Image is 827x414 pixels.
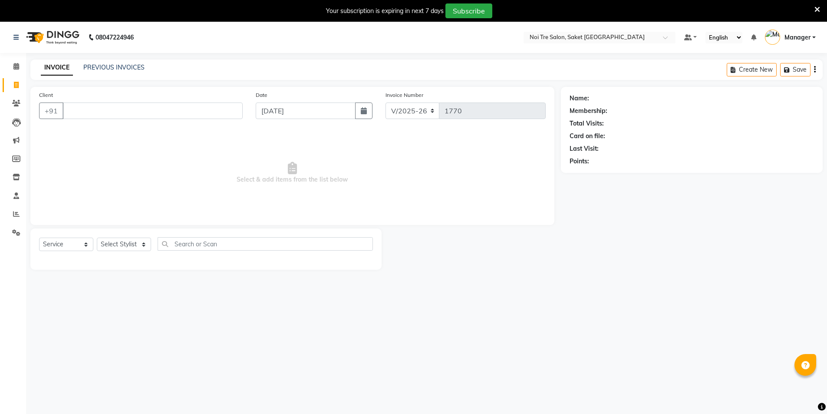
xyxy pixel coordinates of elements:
div: Points: [570,157,589,166]
div: Last Visit: [570,144,599,153]
button: Create New [727,63,777,76]
label: Date [256,91,267,99]
label: Client [39,91,53,99]
iframe: chat widget [791,379,818,405]
a: PREVIOUS INVOICES [83,63,145,71]
b: 08047224946 [96,25,134,50]
div: Name: [570,94,589,103]
div: Your subscription is expiring in next 7 days [326,7,444,16]
button: +91 [39,103,63,119]
div: Membership: [570,106,607,116]
input: Search by Name/Mobile/Email/Code [63,103,243,119]
img: Manager [765,30,780,45]
div: Card on file: [570,132,605,141]
button: Save [780,63,811,76]
span: Select & add items from the list below [39,129,546,216]
a: INVOICE [41,60,73,76]
img: logo [22,25,82,50]
label: Invoice Number [385,91,423,99]
input: Search or Scan [158,237,373,251]
button: Subscribe [445,3,492,18]
span: Manager [784,33,811,42]
div: Total Visits: [570,119,604,128]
